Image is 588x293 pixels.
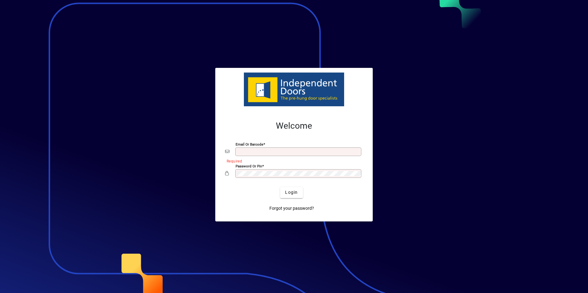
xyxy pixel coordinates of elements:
h2: Welcome [225,121,363,131]
span: Forgot your password? [269,205,314,212]
mat-label: Password or Pin [236,164,262,168]
button: Login [280,187,303,198]
span: Login [285,189,298,196]
mat-label: Email or Barcode [236,142,263,146]
mat-error: Required [227,158,358,164]
a: Forgot your password? [267,203,316,214]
